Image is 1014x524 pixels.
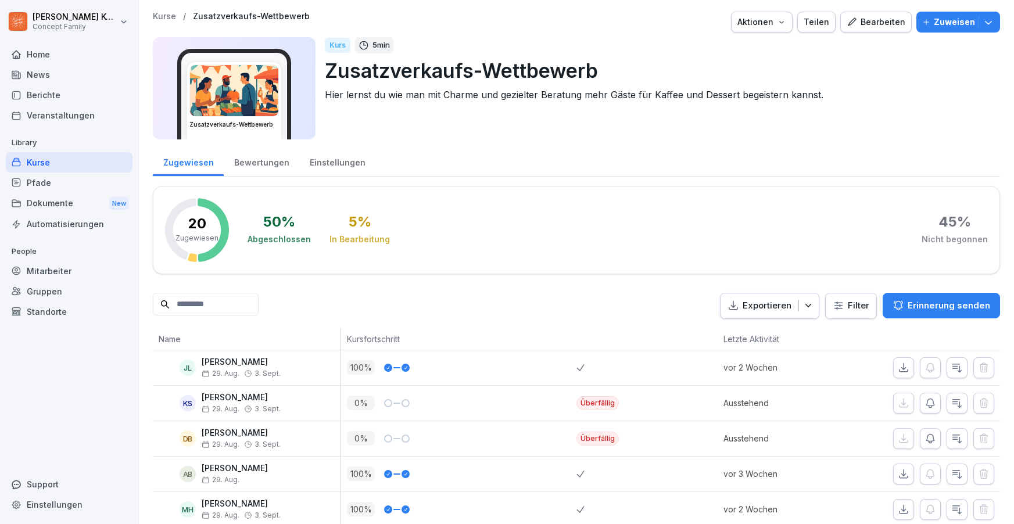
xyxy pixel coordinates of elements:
button: Aktionen [731,12,793,33]
a: Zusatzverkaufs-Wettbewerb [193,12,310,21]
div: Überfällig [576,432,619,446]
a: Bewertungen [224,146,299,176]
p: vor 2 Wochen [723,503,836,515]
a: Berichte [6,85,132,105]
a: Mitarbeiter [6,261,132,281]
p: Ausstehend [723,432,836,444]
p: vor 2 Wochen [723,361,836,374]
p: vor 3 Wochen [723,468,836,480]
div: AB [180,466,196,482]
p: Exportieren [743,299,791,313]
span: 29. Aug. [202,440,239,448]
button: Erinnerung senden [883,293,1000,318]
a: DokumenteNew [6,193,132,214]
span: 29. Aug. [202,369,239,378]
button: Teilen [797,12,836,33]
div: JL [180,360,196,376]
div: Kurs [325,38,350,53]
div: Dokumente [6,193,132,214]
div: In Bearbeitung [329,234,390,245]
button: Exportieren [720,293,819,319]
span: 29. Aug. [202,405,239,413]
img: gzjhm8npehr9v7jmyvlvzhhe.png [190,65,278,116]
div: KS [180,395,196,411]
p: 100 % [347,466,375,481]
a: Kurse [153,12,176,21]
p: 100 % [347,502,375,516]
span: 29. Aug. [202,476,239,484]
button: Bearbeiten [840,12,912,33]
p: [PERSON_NAME] [202,393,281,403]
div: Abgeschlossen [248,234,311,245]
p: Name [159,333,335,345]
a: Zugewiesen [153,146,224,176]
p: 0 % [347,396,375,410]
span: 3. Sept. [255,511,281,519]
span: 3. Sept. [255,369,281,378]
button: Zuweisen [916,12,1000,33]
a: Einstellungen [6,494,132,515]
a: News [6,64,132,85]
p: / [183,12,186,21]
a: Veranstaltungen [6,105,132,125]
div: 5 % [349,215,371,229]
a: Automatisierungen [6,214,132,234]
a: Standorte [6,302,132,322]
p: Letzte Aktivität [723,333,830,345]
div: DB [180,430,196,447]
p: [PERSON_NAME] Komarov [33,12,117,22]
p: 0 % [347,431,375,446]
p: 5 min [372,40,390,51]
p: Hier lernst du wie man mit Charme und gezielter Beratung mehr Gäste für Kaffee und Dessert begeis... [325,88,991,102]
p: Zugewiesen [175,233,218,243]
p: 20 [188,217,206,231]
div: Support [6,474,132,494]
span: 3. Sept. [255,440,281,448]
h3: Zusatzverkaufs-Wettbewerb [189,120,279,129]
a: Home [6,44,132,64]
span: 3. Sept. [255,405,281,413]
p: [PERSON_NAME] [202,464,268,473]
p: [PERSON_NAME] [202,428,281,438]
div: Überfällig [576,396,619,410]
div: Nicht begonnen [922,234,988,245]
div: Aktionen [737,16,786,28]
p: 100 % [347,360,375,375]
p: People [6,242,132,261]
div: MH [180,501,196,518]
p: Ausstehend [723,397,836,409]
p: Kursfortschritt [347,333,571,345]
p: Erinnerung senden [908,299,990,312]
div: Teilen [804,16,829,28]
div: Filter [833,300,869,311]
div: 45 % [938,215,971,229]
a: Gruppen [6,281,132,302]
p: Zusatzverkaufs-Wettbewerb [325,56,991,85]
button: Filter [826,293,876,318]
a: Einstellungen [299,146,375,176]
p: Concept Family [33,23,117,31]
div: Bearbeiten [847,16,905,28]
p: [PERSON_NAME] [202,499,281,509]
p: Library [6,134,132,152]
a: Pfade [6,173,132,193]
p: Zuweisen [934,16,975,28]
div: 50 % [263,215,295,229]
a: Kurse [6,152,132,173]
span: 29. Aug. [202,511,239,519]
div: New [109,197,129,210]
